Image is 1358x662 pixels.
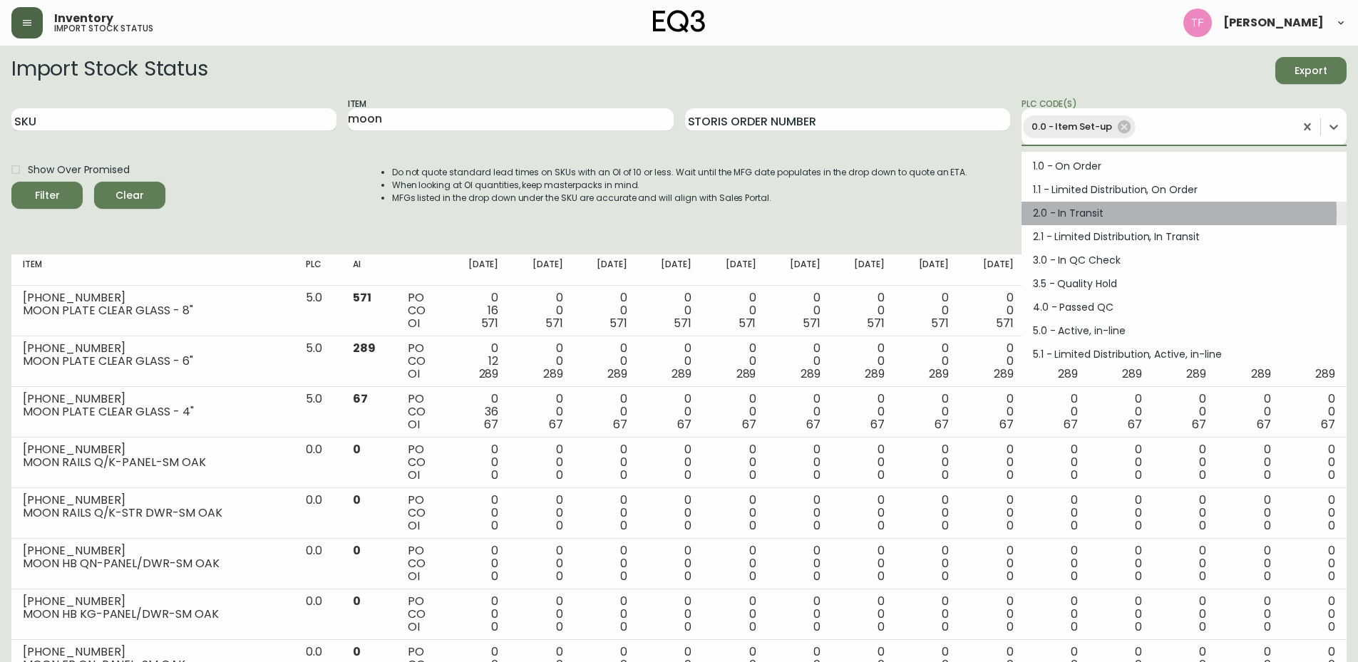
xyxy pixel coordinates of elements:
[575,254,639,286] th: [DATE]
[586,494,627,532] div: 0 0
[408,315,420,331] span: OI
[1022,272,1347,296] div: 3.5 - Quality Hold
[1257,416,1271,433] span: 67
[392,179,968,192] li: When looking at OI quantities, keep masterpacks in mind.
[607,366,627,382] span: 289
[1101,494,1142,532] div: 0 0
[521,291,562,330] div: 0 0
[521,443,562,482] div: 0 0
[674,315,691,331] span: 571
[1071,568,1078,584] span: 0
[23,507,283,519] div: MOON RAILS Q/K-STR DWR-SM OAK
[972,393,1013,431] div: 0 0
[935,416,949,433] span: 67
[408,393,434,431] div: PO CO
[1022,202,1347,225] div: 2.0 - In Transit
[294,286,341,336] td: 5.0
[586,544,627,583] div: 0 0
[353,492,361,508] span: 0
[867,315,885,331] span: 571
[1287,62,1335,80] span: Export
[672,366,691,382] span: 289
[1071,619,1078,635] span: 0
[865,366,885,382] span: 289
[586,393,627,431] div: 0 0
[1007,467,1014,483] span: 0
[556,517,563,534] span: 0
[806,416,821,433] span: 67
[749,619,756,635] span: 0
[620,619,627,635] span: 0
[1328,517,1335,534] span: 0
[408,467,420,483] span: OI
[778,544,820,583] div: 0 0
[907,494,949,532] div: 0 0
[294,254,341,286] th: PLC
[653,10,706,33] img: logo
[457,443,498,482] div: 0 0
[767,254,831,286] th: [DATE]
[942,568,949,584] span: 0
[586,342,627,381] div: 0 0
[408,568,420,584] span: OI
[1007,568,1014,584] span: 0
[1199,568,1206,584] span: 0
[23,456,283,469] div: MOON RAILS Q/K-PANEL-SM OAK
[353,441,361,457] span: 0
[832,254,896,286] th: [DATE]
[408,517,420,534] span: OI
[1186,366,1206,382] span: 289
[878,619,885,635] span: 0
[23,544,283,557] div: [PHONE_NUMBER]
[684,568,691,584] span: 0
[353,643,361,660] span: 0
[408,366,420,382] span: OI
[408,494,434,532] div: PO CO
[521,544,562,583] div: 0 0
[543,366,563,382] span: 289
[556,619,563,635] span: 0
[1165,595,1206,633] div: 0 0
[353,391,368,407] span: 67
[1229,595,1270,633] div: 0 0
[639,254,703,286] th: [DATE]
[54,13,113,24] span: Inventory
[1101,393,1142,431] div: 0 0
[521,595,562,633] div: 0 0
[972,443,1013,482] div: 0 0
[1183,9,1212,37] img: 509424b058aae2bad57fee408324c33f
[491,467,498,483] span: 0
[878,517,885,534] span: 0
[1294,443,1335,482] div: 0 0
[294,488,341,539] td: 0.0
[294,336,341,387] td: 5.0
[778,443,820,482] div: 0 0
[457,494,498,532] div: 0 0
[870,416,885,433] span: 67
[1007,517,1014,534] span: 0
[1264,467,1271,483] span: 0
[1036,595,1078,633] div: 0 0
[1135,517,1142,534] span: 0
[23,291,283,304] div: [PHONE_NUMBER]
[1023,119,1121,135] span: 0.0 - Item Set-up
[749,568,756,584] span: 0
[491,568,498,584] span: 0
[491,619,498,635] span: 0
[23,443,283,456] div: [PHONE_NUMBER]
[843,291,885,330] div: 0 0
[408,619,420,635] span: OI
[1294,494,1335,532] div: 0 0
[294,539,341,589] td: 0.0
[813,467,821,483] span: 0
[1036,544,1078,583] div: 0 0
[1199,619,1206,635] span: 0
[972,291,1013,330] div: 0 0
[491,517,498,534] span: 0
[1036,342,1078,381] div: 0 0
[778,595,820,633] div: 0 0
[1022,249,1347,272] div: 3.0 - In QC Check
[749,517,756,534] span: 0
[294,438,341,488] td: 0.0
[843,494,885,532] div: 0 0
